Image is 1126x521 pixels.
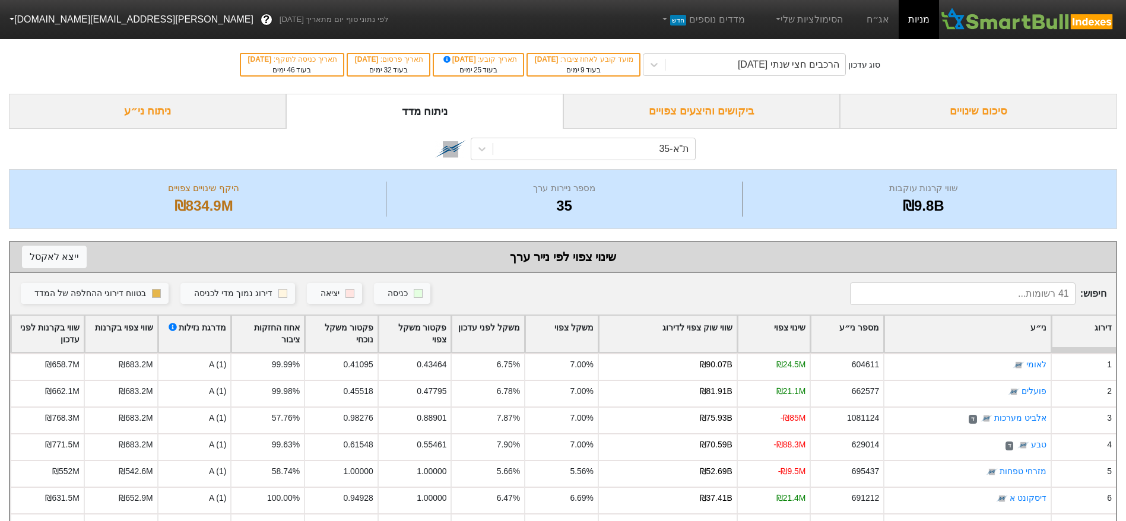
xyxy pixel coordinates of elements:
[1052,316,1116,352] div: Toggle SortBy
[994,414,1046,423] a: אלביט מערכות
[700,465,732,478] div: ₪52.69B
[119,412,153,424] div: ₪683.2M
[746,195,1102,217] div: ₪9.8B
[738,58,839,72] div: הרכבים חצי שנתי [DATE]
[45,492,79,504] div: ₪631.5M
[778,465,806,478] div: -₪9.5M
[343,439,373,451] div: 0.61548
[52,465,80,478] div: ₪552M
[1006,441,1013,451] span: ד
[497,358,520,371] div: 6.75%
[1107,465,1112,478] div: 5
[1107,439,1112,451] div: 4
[45,412,79,424] div: ₪768.3M
[497,412,520,424] div: 7.87%
[996,493,1008,505] img: tase link
[746,182,1102,195] div: שווי קרנות עוקבות
[850,282,1106,305] span: חיפוש :
[852,465,879,478] div: 695437
[570,412,594,424] div: 7.00%
[85,316,157,352] div: Toggle SortBy
[417,385,446,398] div: 0.47795
[157,487,231,513] div: A (1)
[45,358,79,371] div: ₪658.7M
[45,385,79,398] div: ₪662.1M
[570,492,594,504] div: 6.69%
[535,55,560,63] span: [DATE]
[267,492,300,504] div: 100.00%
[497,385,520,398] div: 6.78%
[939,8,1117,31] img: SmartBull
[884,316,1051,352] div: Toggle SortBy
[659,142,689,156] div: ת"א-35
[1107,385,1112,398] div: 2
[374,283,430,304] button: כניסה
[1031,440,1046,450] a: טבע
[570,439,594,451] div: 7.00%
[563,94,840,129] div: ביקושים והיצעים צפויים
[1107,358,1112,371] div: 1
[474,66,481,74] span: 25
[700,492,732,504] div: ₪37.41B
[272,358,300,371] div: 99.99%
[700,358,732,371] div: ₪90.07B
[343,358,373,371] div: 0.41095
[167,322,226,347] div: מדרגת נזילות
[119,358,153,371] div: ₪683.2M
[441,55,478,63] span: [DATE]
[670,15,686,26] span: חדש
[776,358,806,371] div: ₪24.5M
[157,380,231,406] div: A (1)
[286,94,563,129] div: ניתוח מדד
[194,287,272,300] div: דירוג נמוך מדי לכניסה
[417,412,446,424] div: 0.88901
[119,492,153,504] div: ₪652.9M
[570,465,594,478] div: 5.56%
[388,287,408,300] div: כניסה
[1107,492,1112,504] div: 6
[581,66,585,74] span: 9
[158,316,231,352] div: Toggle SortBy
[534,65,633,75] div: בעוד ימים
[852,385,879,398] div: 662577
[570,358,594,371] div: 7.00%
[247,54,337,65] div: תאריך כניסה לתוקף :
[24,195,383,217] div: ₪834.9M
[343,385,373,398] div: 0.45518
[379,316,451,352] div: Toggle SortBy
[343,465,373,478] div: 1.00000
[119,465,153,478] div: ₪542.6M
[655,8,750,31] a: מדדים נוספיםחדש
[1008,386,1020,398] img: tase link
[157,460,231,487] div: A (1)
[852,492,879,504] div: 691212
[452,316,524,352] div: Toggle SortBy
[22,248,1104,266] div: שינוי צפוי לפי נייר ערך
[811,316,883,352] div: Toggle SortBy
[525,316,598,352] div: Toggle SortBy
[1022,387,1046,396] a: פועלים
[272,412,300,424] div: 57.76%
[773,439,805,451] div: -₪88.3M
[840,94,1117,129] div: סיכום שינויים
[852,358,879,371] div: 604611
[497,439,520,451] div: 7.90%
[570,385,594,398] div: 7.00%
[969,415,976,424] span: ד
[738,316,810,352] div: Toggle SortBy
[247,65,337,75] div: בעוד ימים
[24,182,383,195] div: היקף שינויים צפויים
[440,54,516,65] div: תאריך קובע :
[435,134,466,164] img: tase link
[700,385,732,398] div: ₪81.91B
[119,385,153,398] div: ₪683.2M
[305,316,378,352] div: Toggle SortBy
[781,412,806,424] div: -₪85M
[272,439,300,451] div: 99.63%
[497,465,520,478] div: 5.66%
[1000,467,1046,476] a: מזרחי טפחות
[119,439,153,451] div: ₪683.2M
[287,66,294,74] span: 46
[1010,494,1046,503] a: דיסקונט א
[9,94,286,129] div: ניתוח ני״ע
